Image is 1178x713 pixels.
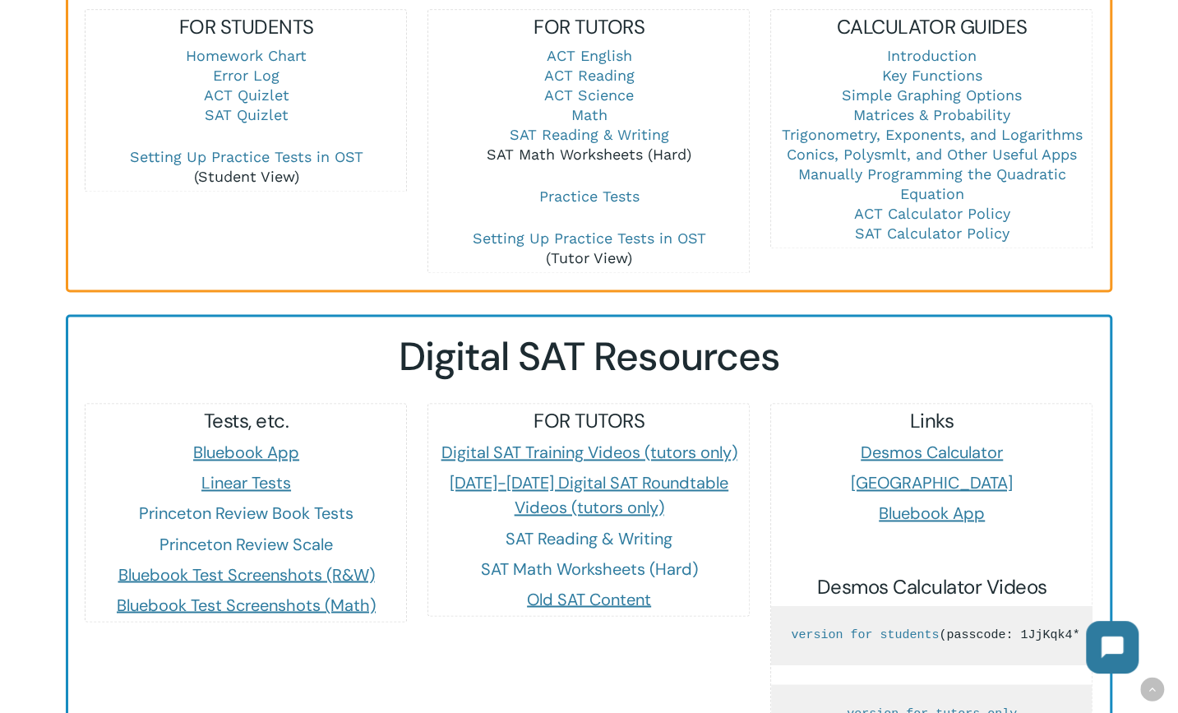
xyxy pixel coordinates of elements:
[538,188,639,205] a: Practice Tests
[842,86,1022,104] a: Simple Graphing Options
[117,594,376,615] a: Bluebook Test Screenshots (Math)
[781,126,1082,143] a: Trigonometry, Exponents, and Logarithms
[791,627,939,641] a: version for students
[129,148,363,165] a: Setting Up Practice Tests in OST
[450,472,728,518] a: [DATE]-[DATE] Digital SAT Roundtable Videos (tutors only)
[854,225,1009,242] a: SAT Calculator Policy
[428,14,749,40] h5: FOR TUTORS
[85,408,406,434] h5: Tests, etc.
[887,47,977,64] a: Introduction
[193,442,299,463] a: Bluebook App
[118,563,374,585] a: Bluebook Test Screenshots (R&W)
[186,47,307,64] a: Homework Chart
[771,605,1092,664] pre: (passcode: 1JjKqk4* )
[881,67,982,84] a: Key Functions
[203,86,289,104] a: ACT Quizlet
[428,229,749,268] p: (Tutor View)
[797,165,1065,202] a: Manually Programming the Quadratic Equation
[771,408,1092,434] h5: Links
[571,106,607,123] a: Math
[509,126,668,143] a: SAT Reading & Writing
[771,573,1092,600] h5: Desmos Calculator Videos
[204,106,288,123] a: SAT Quizlet
[506,527,672,549] a: SAT Reading & Writing
[428,408,749,434] h5: FOR TUTORS
[861,442,1003,463] a: Desmos Calculator
[543,67,634,84] a: ACT Reading
[527,588,651,609] a: Old SAT Content
[213,67,279,84] a: Error Log
[1069,604,1155,690] iframe: Chatbot
[159,533,333,554] a: Princeton Review Scale
[85,147,406,187] p: (Student View)
[201,472,291,493] a: Linear Tests
[853,106,1010,123] a: Matrices & Probability
[441,442,737,463] a: Digital SAT Training Videos (tutors only)
[85,333,1093,381] h2: Digital SAT Resources
[480,558,697,579] a: SAT Math Worksheets (Hard)
[787,146,1077,163] a: Conics, Polysmlt, and Other Useful Apps
[853,205,1009,222] a: ACT Calculator Policy
[85,14,406,40] h5: FOR STUDENTS
[544,86,634,104] a: ACT Science
[771,14,1092,40] h5: CALCULATOR GUIDES
[472,229,705,247] a: Setting Up Practice Tests in OST
[879,502,985,524] a: Bluebook App
[851,472,1013,493] a: [GEOGRAPHIC_DATA]
[139,502,353,524] a: Princeton Review Book Tests
[487,146,691,163] a: SAT Math Worksheets (Hard)
[546,47,631,64] a: ACT English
